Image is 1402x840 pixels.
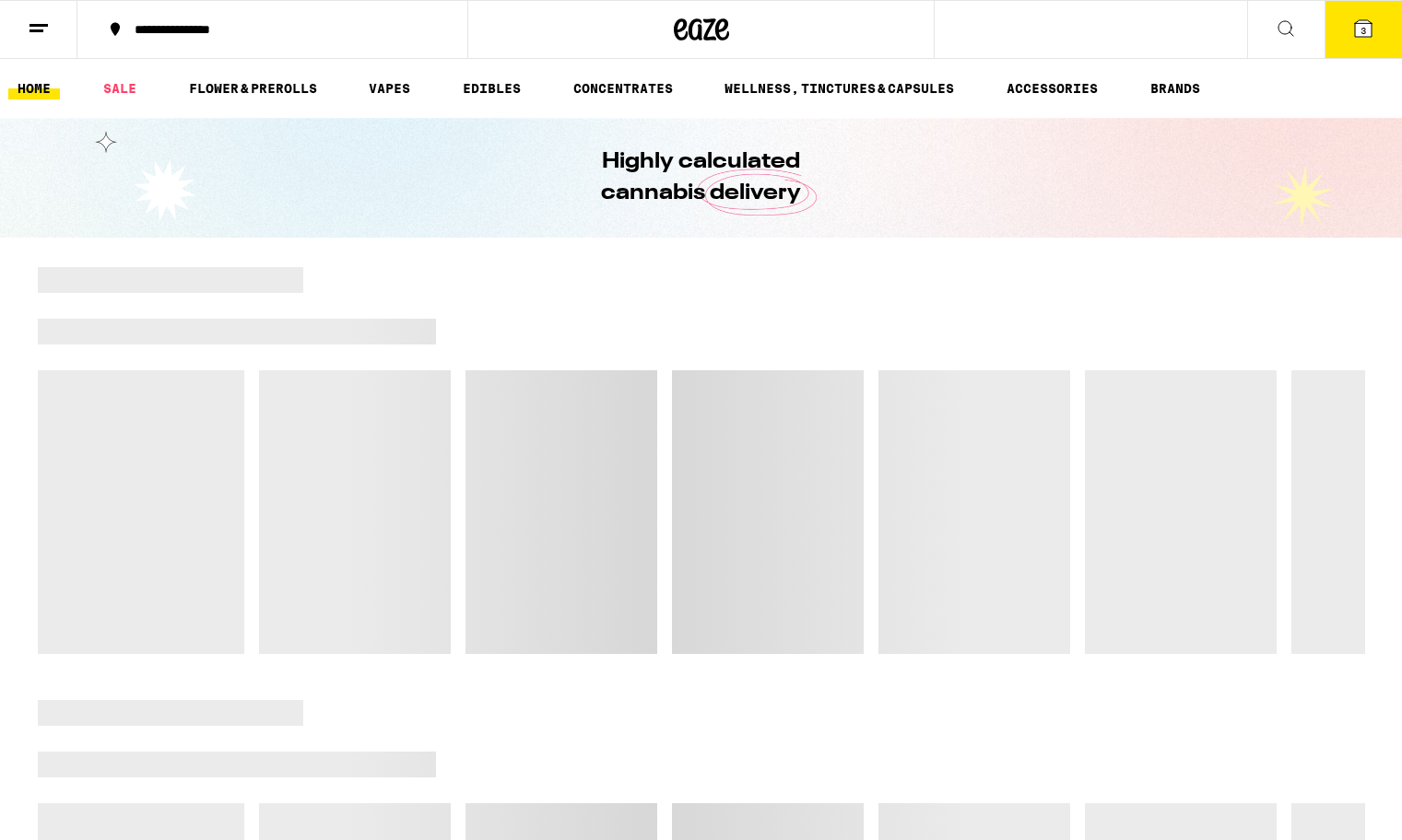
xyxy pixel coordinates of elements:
[997,77,1107,99] a: ACCESSORIES
[1325,1,1402,58] button: 3
[454,77,530,99] a: EDIBLES
[359,77,419,99] a: VAPES
[564,77,682,99] a: CONCENTRATES
[94,77,146,99] a: SALE
[1361,25,1366,36] span: 3
[549,146,854,209] h1: Highly calculated cannabis delivery
[715,77,963,99] a: WELLNESS, TINCTURES & CAPSULES
[180,77,326,99] a: FLOWER & PREROLLS
[1141,77,1209,99] a: BRANDS
[8,77,60,99] a: HOME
